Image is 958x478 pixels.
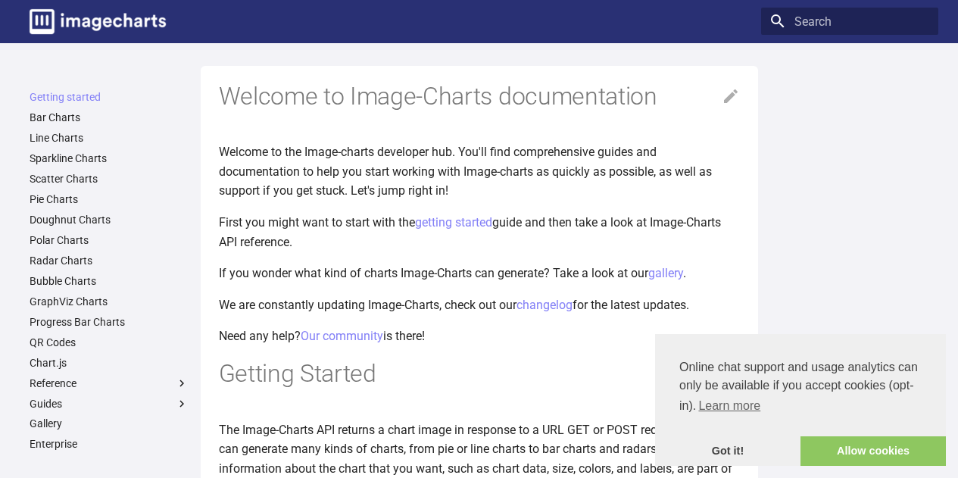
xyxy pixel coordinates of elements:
a: SDK & libraries [30,458,189,471]
a: Our community [301,329,383,343]
a: Radar Charts [30,254,189,267]
a: Enterprise [30,437,189,451]
a: changelog [516,298,573,312]
a: Chart.js [30,356,189,370]
p: Welcome to the Image-charts developer hub. You'll find comprehensive guides and documentation to ... [219,142,740,201]
p: First you might want to start with the guide and then take a look at Image-Charts API reference. [219,213,740,251]
a: Doughnut Charts [30,213,189,227]
a: allow cookies [800,436,946,467]
a: Bubble Charts [30,274,189,288]
a: Scatter Charts [30,172,189,186]
img: logo [30,9,166,34]
p: We are constantly updating Image-Charts, check out our for the latest updates. [219,295,740,315]
label: Reference [30,376,189,390]
a: QR Codes [30,336,189,349]
input: Search [761,8,938,35]
p: Need any help? is there! [219,326,740,346]
a: GraphViz Charts [30,295,189,308]
a: dismiss cookie message [655,436,800,467]
a: Line Charts [30,131,189,145]
a: gallery [648,266,683,280]
a: Image-Charts documentation [23,3,172,40]
label: Guides [30,397,189,411]
span: Online chat support and usage analytics can only be available if you accept cookies (opt-in). [679,358,922,417]
a: getting started [415,215,492,230]
a: Sparkline Charts [30,152,189,165]
a: Gallery [30,417,189,430]
a: Polar Charts [30,233,189,247]
p: If you wonder what kind of charts Image-Charts can generate? Take a look at our . [219,264,740,283]
h1: Getting Started [219,358,740,390]
a: Getting started [30,90,189,104]
a: learn more about cookies [696,395,763,417]
h1: Welcome to Image-Charts documentation [219,81,740,113]
a: Bar Charts [30,111,189,124]
a: Pie Charts [30,192,189,206]
a: Progress Bar Charts [30,315,189,329]
div: cookieconsent [655,334,946,466]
